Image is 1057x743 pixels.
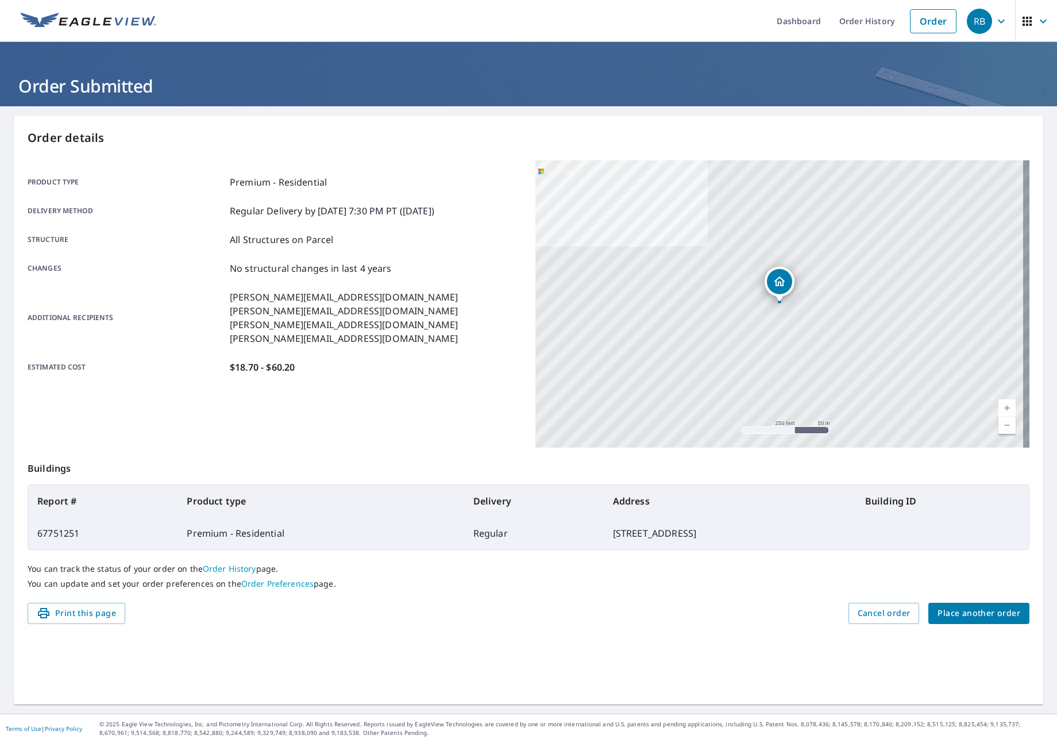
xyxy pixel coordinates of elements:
[14,74,1043,98] h1: Order Submitted
[99,720,1051,737] p: © 2025 Eagle View Technologies, Inc. and Pictometry International Corp. All Rights Reserved. Repo...
[230,290,458,304] p: [PERSON_NAME][EMAIL_ADDRESS][DOMAIN_NAME]
[856,485,1029,517] th: Building ID
[37,606,116,621] span: Print this page
[28,175,225,189] p: Product type
[178,485,464,517] th: Product type
[604,485,856,517] th: Address
[998,399,1016,417] a: Current Level 17, Zoom In
[998,417,1016,434] a: Current Level 17, Zoom Out
[928,603,1029,624] button: Place another order
[6,725,41,733] a: Terms of Use
[858,606,911,621] span: Cancel order
[28,517,178,549] td: 67751251
[230,233,334,247] p: All Structures on Parcel
[6,725,82,732] p: |
[230,204,434,218] p: Regular Delivery by [DATE] 7:30 PM PT ([DATE])
[28,360,225,374] p: Estimated cost
[230,318,458,332] p: [PERSON_NAME][EMAIL_ADDRESS][DOMAIN_NAME]
[28,485,178,517] th: Report #
[230,304,458,318] p: [PERSON_NAME][EMAIL_ADDRESS][DOMAIN_NAME]
[28,579,1029,589] p: You can update and set your order preferences on the page.
[464,517,604,549] td: Regular
[28,564,1029,574] p: You can track the status of your order on the page.
[910,9,956,33] a: Order
[230,360,295,374] p: $18.70 - $60.20
[28,129,1029,147] p: Order details
[765,267,794,302] div: Dropped pin, building 1, Residential property, 2905 Main St Washougal, WA 98671
[967,9,992,34] div: RB
[230,332,458,345] p: [PERSON_NAME][EMAIL_ADDRESS][DOMAIN_NAME]
[938,606,1020,621] span: Place another order
[230,175,327,189] p: Premium - Residential
[604,517,856,549] td: [STREET_ADDRESS]
[241,578,314,589] a: Order Preferences
[28,603,125,624] button: Print this page
[230,261,392,275] p: No structural changes in last 4 years
[464,485,604,517] th: Delivery
[28,204,225,218] p: Delivery method
[848,603,920,624] button: Cancel order
[178,517,464,549] td: Premium - Residential
[21,13,156,30] img: EV Logo
[28,448,1029,484] p: Buildings
[28,290,225,345] p: Additional recipients
[28,261,225,275] p: Changes
[45,725,82,733] a: Privacy Policy
[203,563,256,574] a: Order History
[28,233,225,247] p: Structure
